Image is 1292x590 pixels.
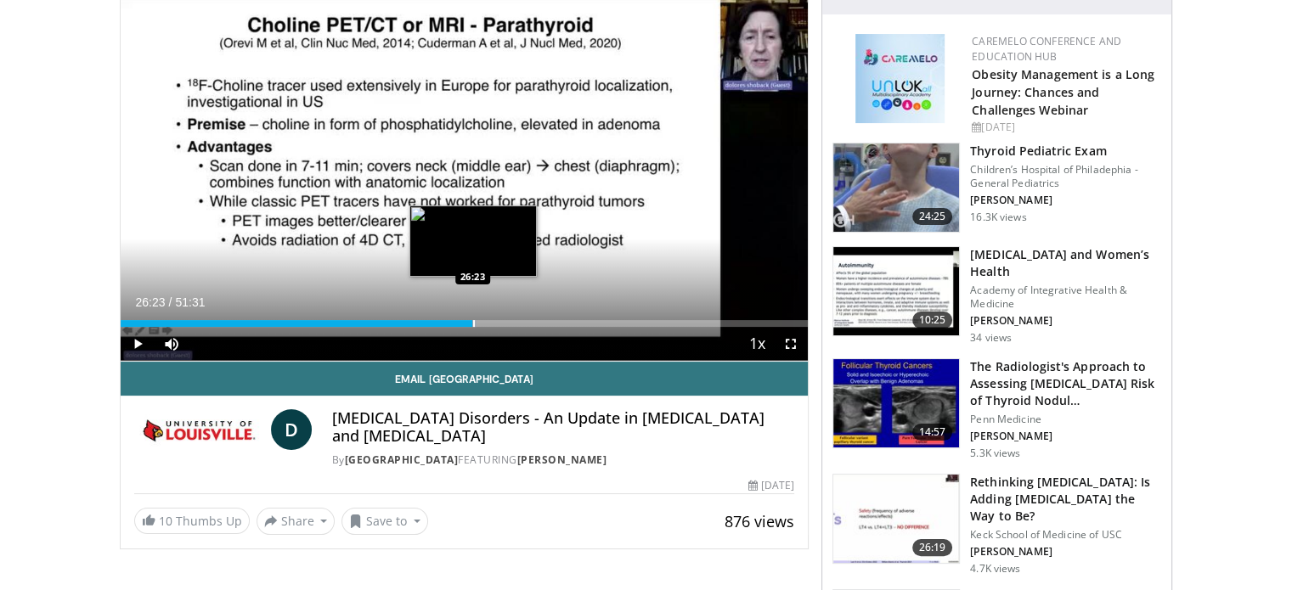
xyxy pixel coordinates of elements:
div: Progress Bar [121,320,809,327]
p: [PERSON_NAME] [970,545,1161,559]
h3: [MEDICAL_DATA] and Women’s Health [970,246,1161,280]
img: 83a0fbab-8392-4dd6-b490-aa2edb68eb86.150x105_q85_crop-smart_upscale.jpg [833,475,959,563]
div: [DATE] [972,120,1158,135]
span: 24:25 [912,208,953,225]
img: 45df64a9-a6de-482c-8a90-ada250f7980c.png.150x105_q85_autocrop_double_scale_upscale_version-0.2.jpg [855,34,945,123]
img: 576742cb-950f-47b1-b49b-8023242b3cfa.150x105_q85_crop-smart_upscale.jpg [833,143,959,232]
a: Email [GEOGRAPHIC_DATA] [121,362,809,396]
p: Academy of Integrative Health & Medicine [970,284,1161,311]
a: 14:57 The Radiologist's Approach to Assessing [MEDICAL_DATA] Risk of Thyroid Nodul… Penn Medicine... [832,358,1161,460]
div: [DATE] [748,478,794,493]
span: 876 views [725,511,794,531]
img: University of Louisville [134,409,264,450]
a: Obesity Management is a Long Journey: Chances and Challenges Webinar [972,66,1154,118]
a: D [271,409,312,450]
a: 24:25 Thyroid Pediatric Exam Children’s Hospital of Philadephia - General Pediatrics [PERSON_NAME... [832,143,1161,233]
span: 26:19 [912,539,953,556]
h3: The Radiologist's Approach to Assessing [MEDICAL_DATA] Risk of Thyroid Nodul… [970,358,1161,409]
button: Playback Rate [740,327,774,361]
div: By FEATURING [332,452,794,468]
span: 10 [159,513,172,529]
img: image.jpeg [409,205,537,277]
a: 10:25 [MEDICAL_DATA] and Women’s Health Academy of Integrative Health & Medicine [PERSON_NAME] 34... [832,246,1161,345]
p: [PERSON_NAME] [970,194,1161,207]
a: CaReMeLO Conference and Education Hub [972,34,1121,64]
p: [PERSON_NAME] [970,314,1161,328]
span: 14:57 [912,424,953,441]
button: Share [257,508,336,535]
span: 26:23 [136,295,166,309]
h4: [MEDICAL_DATA] Disorders - An Update in [MEDICAL_DATA] and [MEDICAL_DATA] [332,409,794,446]
a: [PERSON_NAME] [517,452,607,467]
h3: Thyroid Pediatric Exam [970,143,1161,160]
p: [PERSON_NAME] [970,430,1161,443]
p: 34 views [970,331,1012,345]
a: [GEOGRAPHIC_DATA] [345,452,459,467]
img: 64bf5cfb-7b6d-429f-8d89-8118f524719e.150x105_q85_crop-smart_upscale.jpg [833,359,959,447]
a: 26:19 Rethinking [MEDICAL_DATA]: Is Adding [MEDICAL_DATA] the Way to Be? Keck School of Medicine ... [832,474,1161,576]
span: 10:25 [912,312,953,329]
p: 5.3K views [970,447,1020,460]
a: 10 Thumbs Up [134,508,250,534]
button: Save to [341,508,428,535]
p: 16.3K views [970,211,1026,224]
button: Play [121,327,155,361]
p: 4.7K views [970,562,1020,576]
span: / [169,295,172,309]
p: Penn Medicine [970,413,1161,426]
span: 51:31 [175,295,205,309]
img: c83af1b5-04aa-475a-af0c-2ceb27fa279b.150x105_q85_crop-smart_upscale.jpg [833,247,959,335]
p: Keck School of Medicine of USC [970,528,1161,542]
p: Children’s Hospital of Philadephia - General Pediatrics [970,163,1161,190]
button: Fullscreen [774,327,808,361]
button: Mute [155,327,189,361]
h3: Rethinking [MEDICAL_DATA]: Is Adding [MEDICAL_DATA] the Way to Be? [970,474,1161,525]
